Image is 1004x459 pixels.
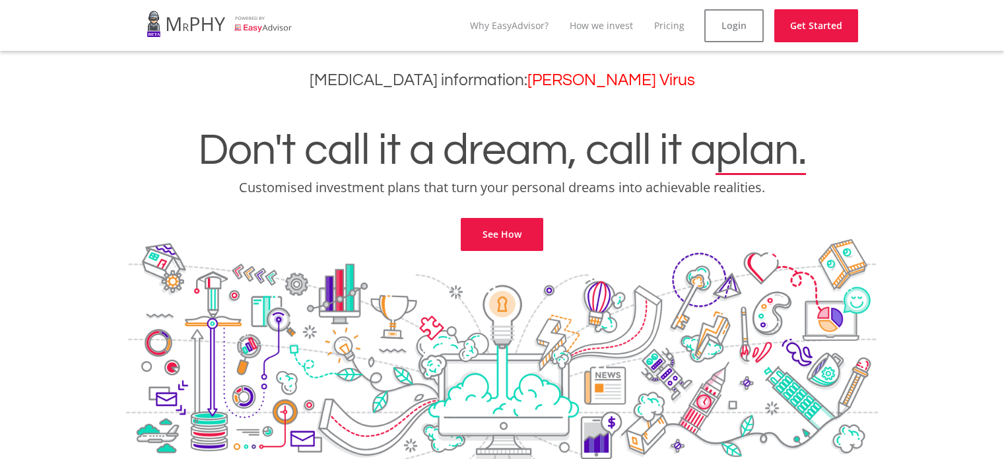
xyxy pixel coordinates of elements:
[527,72,695,88] a: [PERSON_NAME] Virus
[10,128,994,173] h1: Don't call it a dream, call it a
[654,19,685,32] a: Pricing
[704,9,764,42] a: Login
[10,178,994,197] p: Customised investment plans that turn your personal dreams into achievable realities.
[461,218,543,251] a: See How
[470,19,549,32] a: Why EasyAdvisor?
[570,19,633,32] a: How we invest
[716,128,806,173] span: plan.
[774,9,858,42] a: Get Started
[10,71,994,90] h3: [MEDICAL_DATA] information:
